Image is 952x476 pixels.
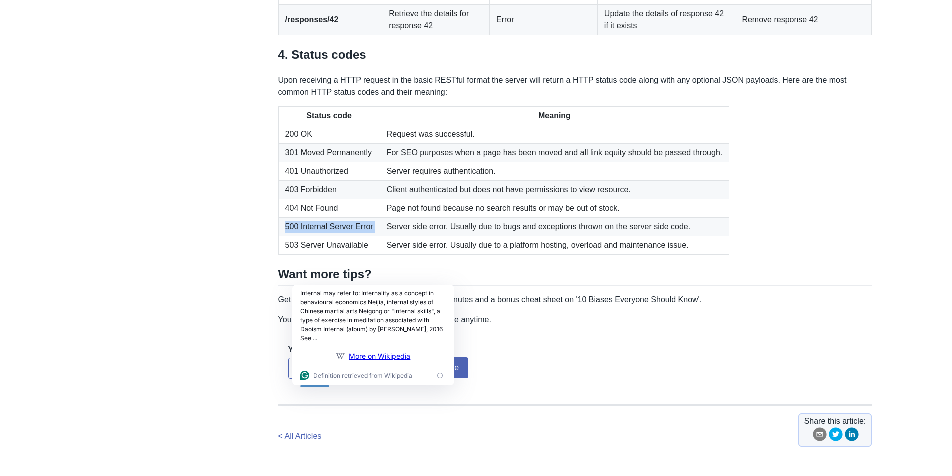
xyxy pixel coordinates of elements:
[278,143,380,162] td: 301 Moved Permanently
[804,415,866,427] span: Share this article:
[278,236,380,254] td: 503 Server Unavailable
[845,427,859,445] button: linkedin
[278,180,380,199] td: 403 Forbidden
[380,217,729,236] td: Server side error. Usually due to bugs and exceptions thrown on the server side code.
[380,125,729,143] td: Request was successful.
[278,47,872,66] h2: 4. Status codes
[380,180,729,199] td: Client authenticated but does not have permissions to view resource.
[380,162,729,180] td: Server requires authentication.
[489,4,597,35] td: Error
[380,106,729,125] th: Meaning
[278,267,872,286] h2: Want more tips?
[285,15,339,24] strong: /responses/42
[382,4,490,35] td: Retrieve the details for response 42
[278,314,872,326] p: Your email stays private. No ads ever. Unsubscribe anytime.
[278,432,322,440] a: < All Articles
[813,427,827,445] button: email
[597,4,735,35] td: Update the details of response 42 if it exists
[278,294,872,306] p: Get future posts with actionable tips in under 5 minutes and a bonus cheat sheet on '10 Biases Ev...
[288,344,361,355] label: Your email address
[278,106,380,125] th: Status code
[380,236,729,254] td: Server side error. Usually due to a platform hosting, overload and maintenance issue.
[735,4,872,35] td: Remove response 42
[380,143,729,162] td: For SEO purposes when a page has been moved and all link equity should be passed through.
[829,427,843,445] button: twitter
[278,162,380,180] td: 401 Unauthorized
[278,217,380,236] td: 500 Internal Server Error
[380,199,729,217] td: Page not found because no search results or may be out of stock.
[278,74,872,98] p: Upon receiving a HTTP request in the basic RESTful format the server will return a HTTP status co...
[278,199,380,217] td: 404 Not Found
[278,125,380,143] td: 200 OK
